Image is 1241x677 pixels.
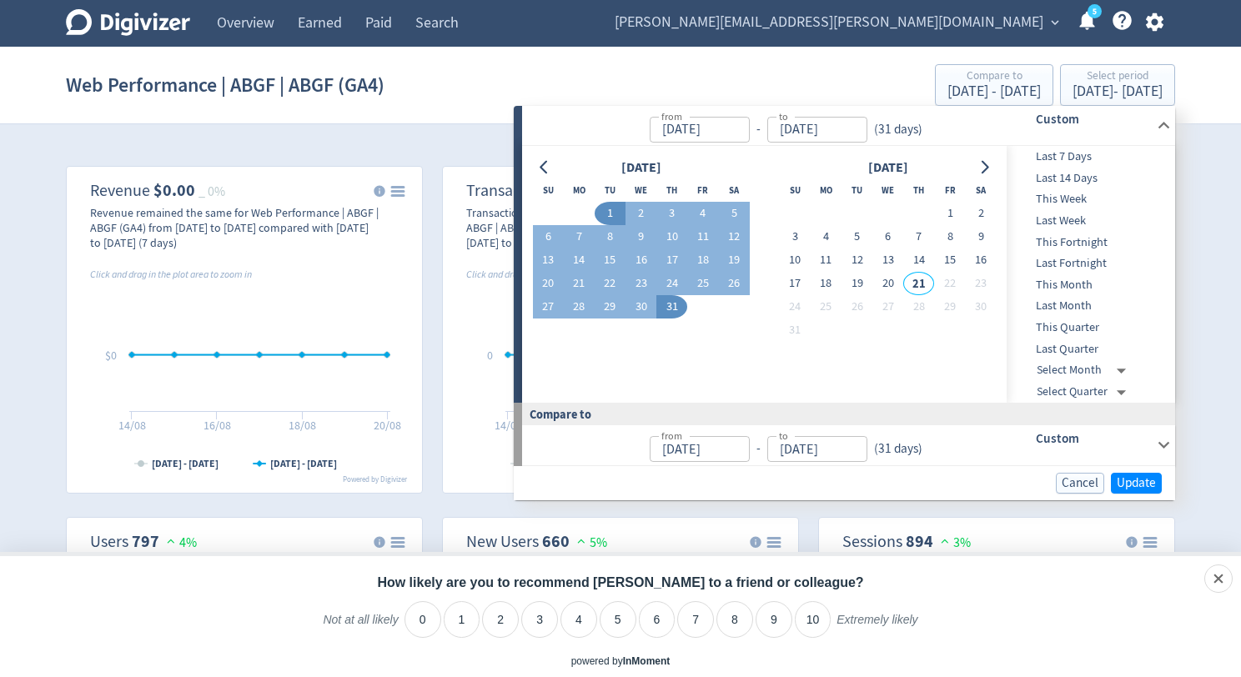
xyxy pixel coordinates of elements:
button: 11 [687,225,718,248]
div: Last Month [1007,295,1172,317]
span: Last 14 Days [1007,169,1172,188]
button: 22 [934,272,965,295]
div: Last 14 Days [1007,168,1172,189]
th: Friday [934,178,965,202]
div: Last Quarter [1007,338,1172,360]
dt: Users [90,531,128,552]
button: 23 [626,272,656,295]
div: [DATE] - [DATE] [1073,84,1163,99]
strong: $0.00 [153,179,195,202]
th: Saturday [966,178,997,202]
button: 17 [656,248,687,272]
button: 13 [872,248,903,272]
div: Revenue remained the same for Web Performance | ABGF | ABGF (GA4) from [DATE] to [DATE] compared ... [90,205,379,250]
button: 19 [719,248,750,272]
strong: 797 [132,530,159,553]
span: 3% [937,534,971,551]
div: Close survey [1204,564,1233,593]
text: 20/08 [374,418,401,433]
li: 3 [521,601,558,638]
li: 4 [560,601,597,638]
button: 30 [626,295,656,318]
button: 19 [842,272,872,295]
span: Update [1117,477,1156,489]
h6: Custom [1036,429,1150,449]
span: This Fortnight [1007,233,1172,252]
i: Click and drag in the plot area to zoom in [466,268,628,281]
button: 17 [780,272,811,295]
th: Tuesday [842,178,872,202]
div: Select Month [1037,359,1133,381]
span: Last Fortnight [1007,254,1172,273]
button: Update [1111,473,1162,494]
text: 14/08 [495,418,522,433]
button: 3 [780,225,811,248]
button: 4 [687,202,718,225]
li: 0 [404,601,441,638]
button: 18 [811,272,842,295]
th: Wednesday [872,178,903,202]
li: 2 [482,601,519,638]
button: 6 [533,225,564,248]
span: Last Quarter [1007,340,1172,359]
button: 31 [780,318,811,342]
button: 26 [842,295,872,318]
text: 5 [1093,6,1097,18]
span: This Week [1007,190,1172,208]
label: from [661,429,682,443]
button: 13 [533,248,564,272]
label: from [661,109,682,123]
i: Click and drag in the plot area to zoom in [90,268,252,281]
button: 15 [595,248,626,272]
div: Last 7 Days [1007,146,1172,168]
img: positive-performance.svg [937,534,953,547]
li: 5 [600,601,636,638]
button: 1 [934,202,965,225]
th: Sunday [780,178,811,202]
img: positive-performance.svg [573,534,590,547]
div: This Month [1007,274,1172,296]
svg: Revenue $0.00 _ 0% [73,173,415,486]
th: Monday [811,178,842,202]
span: This Quarter [1007,318,1172,337]
button: 8 [934,225,965,248]
div: powered by inmoment [571,654,671,669]
div: from-to(31 days)Custom [522,146,1175,403]
span: Cancel [1062,477,1098,489]
button: 30 [966,295,997,318]
button: 5 [842,225,872,248]
label: to [779,429,788,443]
li: 8 [716,601,753,638]
button: 7 [564,225,595,248]
button: 3 [656,202,687,225]
span: expand_more [1048,15,1063,30]
div: ( 31 days ) [867,120,929,139]
button: 5 [719,202,750,225]
span: _ 0% [198,183,225,200]
button: Select period[DATE]- [DATE] [1060,64,1175,106]
button: 26 [719,272,750,295]
button: 20 [872,272,903,295]
dt: New Users [466,531,539,552]
text: 14/08 [118,418,146,433]
button: Cancel [1056,473,1104,494]
text: $0 [105,348,117,363]
button: 29 [934,295,965,318]
button: 25 [811,295,842,318]
div: Last Fortnight [1007,253,1172,274]
span: This Month [1007,276,1172,294]
button: 10 [780,248,811,272]
span: Last Week [1007,212,1172,230]
div: Compare to [947,70,1041,84]
div: Select period [1073,70,1163,84]
text: 18/08 [289,418,316,433]
div: [DATE] [863,157,913,179]
div: Compare to [514,403,1175,425]
button: Go to previous month [533,156,557,179]
button: 1 [595,202,626,225]
th: Thursday [903,178,934,202]
th: Monday [564,178,595,202]
li: 10 [795,601,832,638]
div: - [750,439,767,459]
div: Transactions remained the same for Web Performance | ABGF | ABGF (GA4) from [DATE] to [DATE] comp... [466,205,755,250]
